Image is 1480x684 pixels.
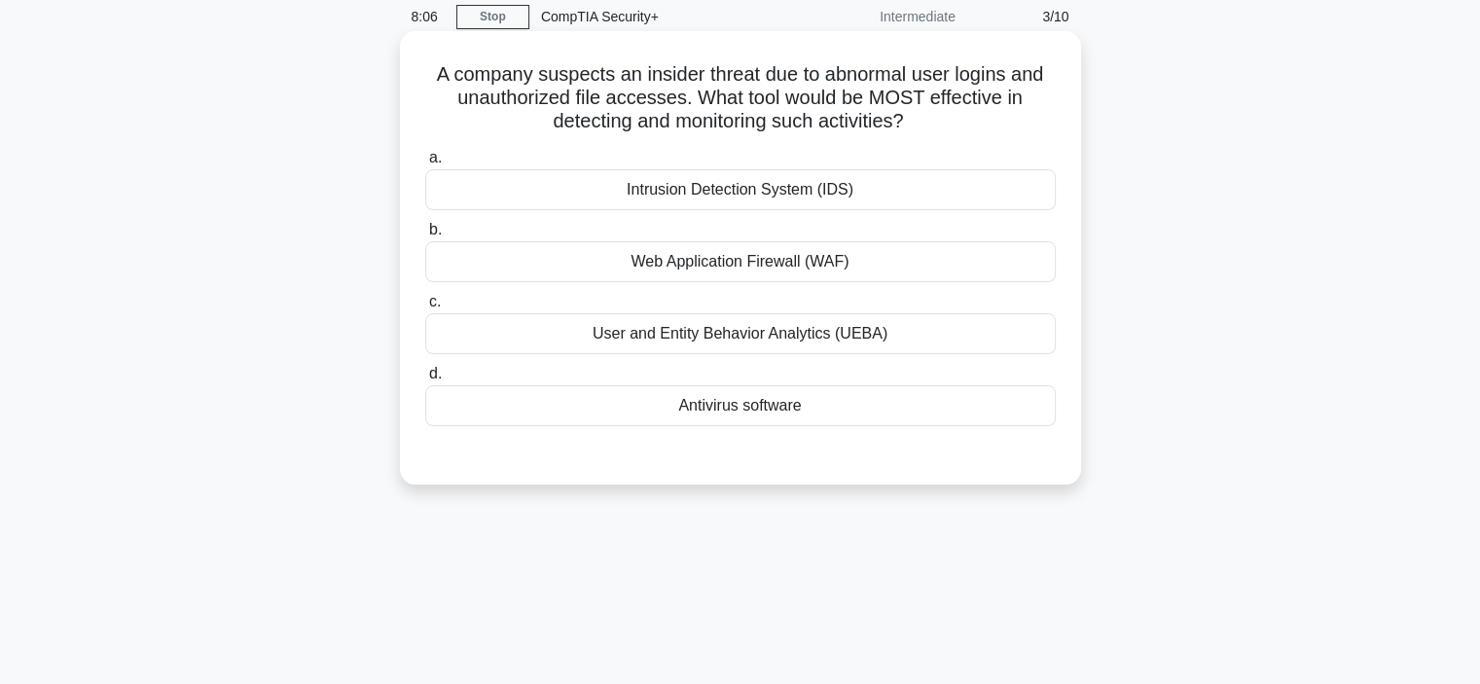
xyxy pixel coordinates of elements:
a: Stop [456,5,529,29]
div: Antivirus software [425,385,1056,426]
span: c. [429,293,441,309]
div: User and Entity Behavior Analytics (UEBA) [425,313,1056,354]
div: Intrusion Detection System (IDS) [425,169,1056,210]
span: b. [429,221,442,237]
h5: A company suspects an insider threat due to abnormal user logins and unauthorized file accesses. ... [423,62,1058,134]
span: d. [429,365,442,381]
div: Web Application Firewall (WAF) [425,241,1056,282]
span: a. [429,149,442,165]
